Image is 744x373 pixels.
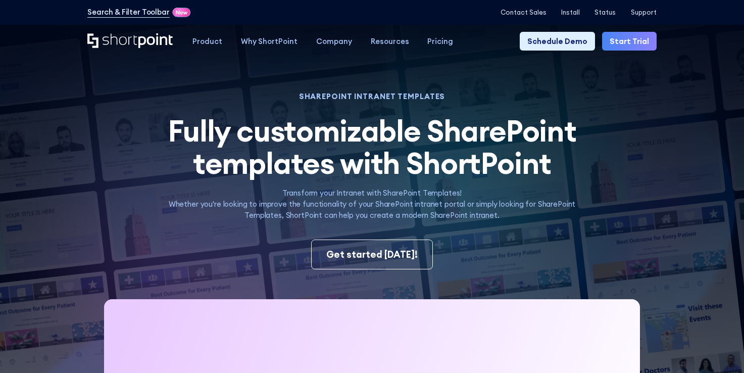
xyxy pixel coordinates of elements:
[427,36,453,47] div: Pricing
[311,240,433,269] a: Get started [DATE]!
[307,32,361,51] a: Company
[316,36,352,47] div: Company
[155,93,590,100] h1: SHAREPOINT INTRANET TEMPLATES
[561,9,580,16] a: Install
[87,33,174,50] a: Home
[594,9,616,16] a: Status
[602,32,656,51] a: Start Trial
[501,9,547,16] a: Contact Sales
[371,36,409,47] div: Resources
[631,9,657,16] a: Support
[418,32,463,51] a: Pricing
[520,32,594,51] a: Schedule Demo
[183,32,232,51] a: Product
[326,248,418,262] div: Get started [DATE]!
[232,32,307,51] a: Why ShortPoint
[87,7,170,18] a: Search & Filter Toolbar
[241,36,297,47] div: Why ShortPoint
[361,32,418,51] a: Resources
[155,188,590,221] p: Transform your Intranet with SharePoint Templates! Whether you're looking to improve the function...
[168,112,576,182] span: Fully customizable SharePoint templates with ShortPoint
[192,36,222,47] div: Product
[693,324,744,373] iframe: Chat Widget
